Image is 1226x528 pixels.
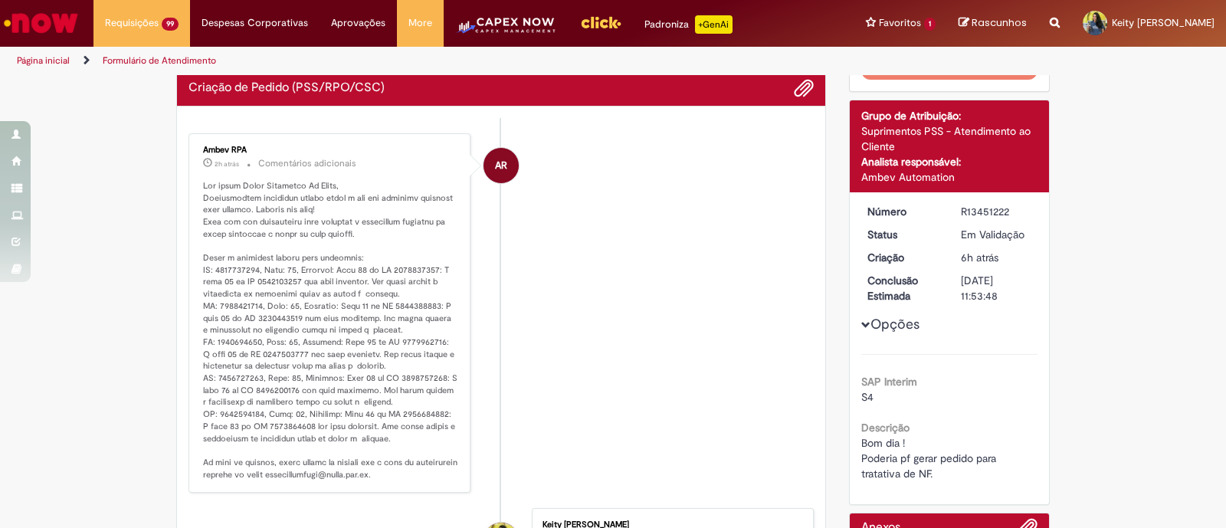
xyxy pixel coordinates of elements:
b: Descrição [861,421,910,435]
b: SAP Interim [861,375,917,389]
span: Despesas Corporativas [202,15,308,31]
div: [DATE] 11:53:48 [961,273,1032,303]
span: Favoritos [879,15,921,31]
span: Aprovações [331,15,385,31]
div: 27/08/2025 09:53:45 [961,250,1032,265]
dt: Número [856,204,950,219]
button: Adicionar anexos [794,78,814,98]
span: AR [495,147,507,184]
dt: Conclusão Estimada [856,273,950,303]
div: Ambev RPA [484,148,519,183]
span: Rascunhos [972,15,1027,30]
div: Ambev Automation [861,169,1038,185]
span: Requisições [105,15,159,31]
a: Formulário de Atendimento [103,54,216,67]
ul: Trilhas de página [11,47,806,75]
span: 99 [162,18,179,31]
img: click_logo_yellow_360x200.png [580,11,621,34]
div: Padroniza [644,15,733,34]
span: 2h atrás [215,159,239,169]
img: CapexLogo5.png [455,15,557,46]
div: R13451222 [961,204,1032,219]
p: +GenAi [695,15,733,34]
div: Grupo de Atribuição: [861,108,1038,123]
span: S4 [861,390,874,404]
h2: Criação de Pedido (PSS/RPO/CSC) Histórico de tíquete [188,81,385,95]
span: Keity [PERSON_NAME] [1112,16,1215,29]
span: Bom dia ! Poderia pf gerar pedido para tratativa de NF. [861,436,999,480]
span: 6h atrás [961,251,998,264]
div: Suprimentos PSS - Atendimento ao Cliente [861,123,1038,154]
small: Comentários adicionais [258,157,356,170]
p: Lor ipsum Dolor Sitametco Ad Elits, Doeiusmodtem incididun utlabo etdol m ali eni adminimv quisno... [203,180,458,481]
span: More [408,15,432,31]
span: 1 [924,18,936,31]
time: 27/08/2025 09:53:45 [961,251,998,264]
img: ServiceNow [2,8,80,38]
dt: Status [856,227,950,242]
div: Em Validação [961,227,1032,242]
dt: Criação [856,250,950,265]
a: Rascunhos [959,16,1027,31]
time: 27/08/2025 14:04:14 [215,159,239,169]
a: Página inicial [17,54,70,67]
div: Analista responsável: [861,154,1038,169]
div: Ambev RPA [203,146,458,155]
